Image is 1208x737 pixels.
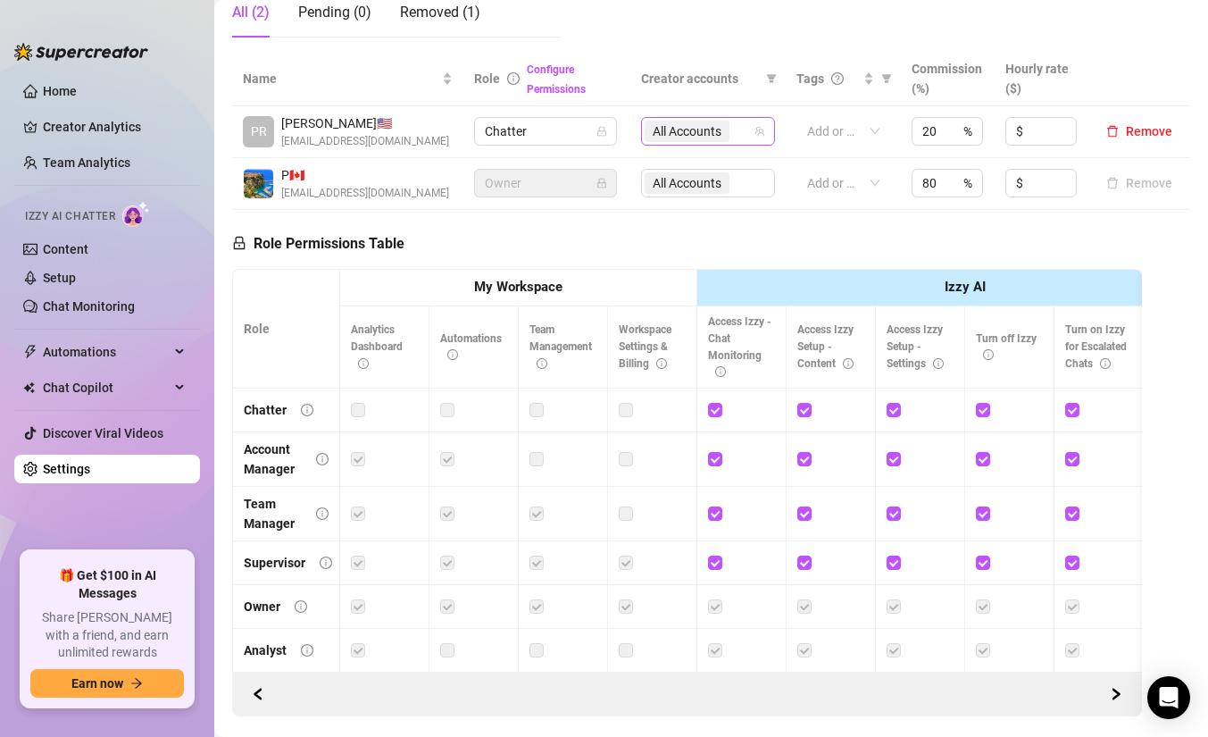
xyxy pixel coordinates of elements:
span: Automations [43,338,170,366]
a: Creator Analytics [43,113,186,141]
span: lock [596,178,607,188]
span: info-circle [301,644,313,657]
span: filter [762,65,780,92]
th: Name [232,52,463,106]
a: Settings [43,462,90,476]
span: info-circle [447,349,458,360]
strong: My Workspace [474,279,562,295]
span: left [252,688,264,700]
span: [EMAIL_ADDRESS][DOMAIN_NAME] [281,133,449,150]
span: 🎁 Get $100 in AI Messages [30,567,184,602]
span: arrow-right [130,677,143,690]
span: info-circle [1100,358,1111,369]
span: Access Izzy Setup - Settings [887,323,944,370]
span: team [754,126,765,137]
span: Analytics Dashboard [351,323,403,370]
img: Chat Copilot [23,381,35,394]
span: All Accounts [645,121,729,142]
span: All Accounts [653,121,721,141]
span: PR [251,121,267,141]
div: Account Manager [244,440,302,479]
span: info-circle [537,358,547,369]
span: Access Izzy - Chat Monitoring [708,315,771,379]
img: AI Chatter [122,201,150,227]
span: lock [232,236,246,250]
span: info-circle [843,358,854,369]
span: info-circle [316,453,329,465]
span: [EMAIL_ADDRESS][DOMAIN_NAME] [281,185,449,202]
span: info-circle [320,557,332,569]
span: Tags [796,69,824,88]
span: filter [881,73,892,84]
a: Home [43,84,77,98]
div: Pending (0) [298,2,371,23]
button: Earn nowarrow-right [30,669,184,698]
div: Analyst [244,641,287,660]
span: Owner [485,170,606,197]
div: Supervisor [244,553,305,573]
span: info-circle [933,358,944,369]
span: Access Izzy Setup - Content [797,323,854,370]
span: Turn on Izzy for Escalated Chats [1065,323,1127,370]
span: P 🇨🇦 [281,165,449,185]
span: info-circle [358,358,369,369]
span: Name [243,69,438,88]
a: Discover Viral Videos [43,426,163,440]
span: info-circle [507,72,520,85]
span: right [1110,688,1122,700]
span: Creator accounts [641,69,759,88]
span: Chatter [485,118,606,145]
span: Team Management [529,323,592,370]
th: Commission (%) [901,52,995,106]
button: Remove [1099,172,1179,194]
div: Owner [244,597,280,616]
span: thunderbolt [23,345,37,359]
a: Setup [43,271,76,285]
span: Share [PERSON_NAME] with a friend, and earn unlimited rewards [30,609,184,662]
span: filter [878,65,896,92]
th: Role [233,270,340,389]
a: Configure Permissions [527,63,586,96]
span: question-circle [831,72,844,85]
span: Izzy AI Chatter [25,208,115,225]
strong: Izzy AI [945,279,986,295]
span: info-circle [656,358,667,369]
a: Team Analytics [43,155,130,170]
a: Chat Monitoring [43,299,135,314]
span: info-circle [295,600,307,613]
img: P [244,169,273,198]
span: info-circle [316,507,329,520]
div: Chatter [244,400,287,420]
div: Removed (1) [400,2,480,23]
div: Open Intercom Messenger [1147,676,1190,719]
div: All (2) [232,2,270,23]
button: Scroll Backward [1102,680,1130,708]
th: Hourly rate ($) [995,52,1088,106]
button: Scroll Forward [244,680,272,708]
a: Content [43,242,88,256]
span: delete [1106,125,1119,138]
span: Earn now [71,676,123,691]
span: info-circle [983,349,994,360]
span: Automations [440,332,502,362]
span: filter [766,73,777,84]
img: logo-BBDzfeDw.svg [14,43,148,61]
span: Role [474,71,500,86]
div: Team Manager [244,494,302,533]
h5: Role Permissions Table [232,233,404,255]
span: Turn off Izzy [976,332,1037,362]
span: Chat Copilot [43,373,170,402]
span: info-circle [301,404,313,416]
span: Workspace Settings & Billing [619,323,671,370]
span: [PERSON_NAME] 🇺🇸 [281,113,449,133]
span: lock [596,126,607,137]
span: info-circle [715,366,726,377]
span: Remove [1126,124,1172,138]
button: Remove [1099,121,1179,142]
